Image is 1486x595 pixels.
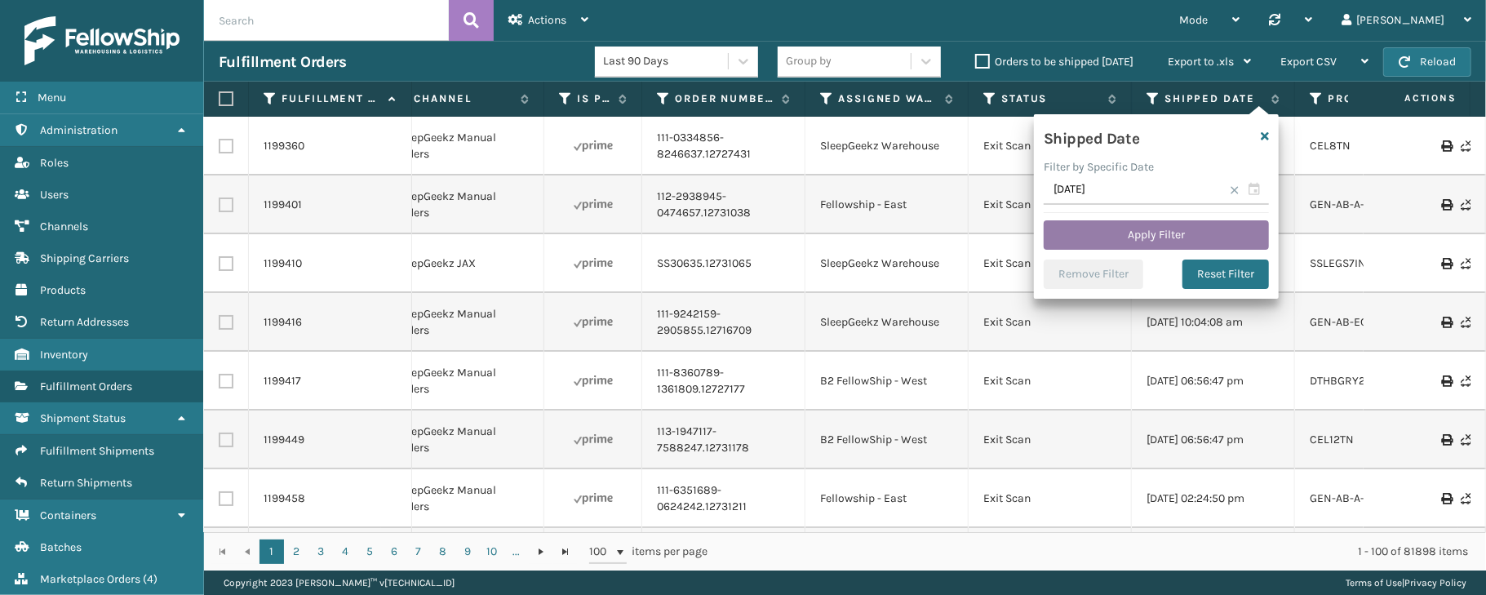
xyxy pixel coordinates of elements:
[264,255,302,272] a: 1199410
[381,117,544,175] td: SleepGeekz Manual Orders
[805,469,969,528] td: Fellowship - East
[1404,577,1466,588] a: Privacy Policy
[308,539,333,564] a: 3
[657,306,790,339] a: 111-9242159-2905855.12716709
[1168,55,1234,69] span: Export to .xls
[657,189,790,221] a: 112-2938945-0474657.12731038
[224,571,455,595] p: Copyright 2023 [PERSON_NAME]™ v [TECHNICAL_ID]
[1310,315,1383,329] a: GEN-AB-ECL-F
[805,528,969,587] td: Fellowship - East
[553,539,578,564] a: Go to the last page
[559,545,572,558] span: Go to the last page
[40,348,88,362] span: Inventory
[577,91,610,106] label: Is Prime
[657,424,790,456] a: 113-1947117-7588247.12731178
[381,234,544,293] td: SleepGeekz JAX
[357,539,382,564] a: 5
[40,315,129,329] span: Return Addresses
[589,544,614,560] span: 100
[1182,260,1269,289] button: Reset Filter
[1044,160,1154,174] label: Filter by Specific Date
[589,539,708,564] span: items per page
[975,55,1133,69] label: Orders to be shipped [DATE]
[40,283,86,297] span: Products
[1310,433,1354,446] a: CEL12TN
[969,411,1132,469] td: Exit Scan
[264,491,305,507] a: 1199458
[1383,47,1471,77] button: Reload
[730,544,1468,560] div: 1 - 100 of 81898 items
[969,117,1132,175] td: Exit Scan
[40,220,88,233] span: Channels
[40,156,69,170] span: Roles
[535,545,548,558] span: Go to the next page
[264,314,302,331] a: 1199416
[657,255,752,272] a: SS30635.12731065
[406,539,431,564] a: 7
[381,469,544,528] td: SleepGeekz Manual Orders
[969,469,1132,528] td: Exit Scan
[1441,199,1451,211] i: Print Label
[969,293,1132,352] td: Exit Scan
[259,539,284,564] a: 1
[1044,260,1143,289] button: Remove Filter
[40,572,140,586] span: Marketplace Orders
[1132,528,1295,587] td: [DATE] 02:24:50 pm
[381,528,544,587] td: SleepGeekz Manual Orders
[1132,469,1295,528] td: [DATE] 02:24:50 pm
[264,197,302,213] a: 1199401
[264,138,304,154] a: 1199360
[1164,91,1263,106] label: Shipped Date
[1001,91,1100,106] label: Status
[1461,140,1470,152] i: Never Shipped
[382,539,406,564] a: 6
[786,53,832,70] div: Group by
[805,411,969,469] td: B2 FellowShip - West
[657,130,790,162] a: 111-0334856-8246637.12727431
[504,539,529,564] a: ...
[1044,175,1269,205] input: MM/DD/YYYY
[284,539,308,564] a: 2
[969,175,1132,234] td: Exit Scan
[1280,55,1337,69] span: Export CSV
[40,380,132,393] span: Fulfillment Orders
[381,175,544,234] td: SleepGeekz Manual Orders
[805,175,969,234] td: Fellowship - East
[1441,434,1451,446] i: Print Label
[1461,493,1470,504] i: Never Shipped
[969,352,1132,411] td: Exit Scan
[1310,256,1381,270] a: SSLEGS7INCH
[1132,411,1295,469] td: [DATE] 06:56:47 pm
[1132,352,1295,411] td: [DATE] 06:56:47 pm
[282,91,380,106] label: Fulfillment Order Id
[24,16,180,65] img: logo
[1132,293,1295,352] td: [DATE] 10:04:08 am
[1461,317,1470,328] i: Never Shipped
[1346,577,1402,588] a: Terms of Use
[40,188,69,202] span: Users
[480,539,504,564] a: 10
[528,13,566,27] span: Actions
[1441,375,1451,387] i: Print Label
[1441,140,1451,152] i: Print Label
[1310,491,1383,505] a: GEN-AB-A-TXL
[675,91,774,106] label: Order Number
[1328,91,1426,106] label: Product SKU
[529,539,553,564] a: Go to the next page
[1461,434,1470,446] i: Never Shipped
[657,482,790,515] a: 111-6351689-0624242.12731211
[805,352,969,411] td: B2 FellowShip - West
[805,117,969,175] td: SleepGeekz Warehouse
[969,528,1132,587] td: Exit Scan
[1179,13,1208,27] span: Mode
[381,411,544,469] td: SleepGeekz Manual Orders
[40,123,118,137] span: Administration
[40,251,129,265] span: Shipping Carriers
[1310,374,1394,388] a: DTHBGRY2201-Q
[1353,85,1466,112] span: Actions
[431,539,455,564] a: 8
[143,572,157,586] span: ( 4 )
[603,53,730,70] div: Last 90 Days
[455,539,480,564] a: 9
[1044,124,1139,149] h4: Shipped Date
